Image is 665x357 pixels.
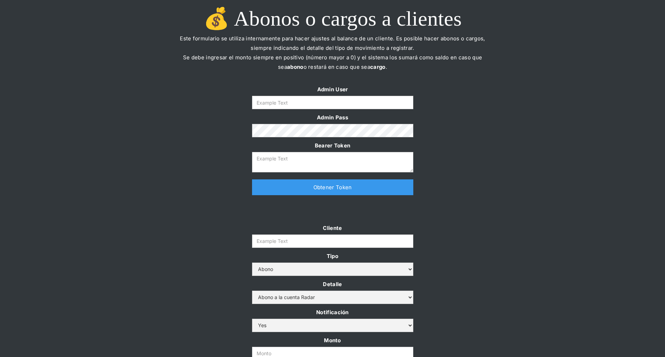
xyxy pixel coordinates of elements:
p: Este formulario se utiliza internamente para hacer ajustes al balance de un cliente. Es posible h... [175,34,490,81]
label: Admin User [252,85,413,94]
label: Tipo [252,251,413,261]
label: Bearer Token [252,141,413,150]
label: Cliente [252,223,413,233]
label: Notificación [252,308,413,317]
a: Obtener Token [252,179,413,195]
input: Example Text [252,96,413,109]
label: Monto [252,336,413,345]
input: Example Text [252,234,413,248]
strong: abono [287,64,304,70]
strong: cargo [370,64,386,70]
h1: 💰 Abonos o cargos a clientes [175,7,490,30]
label: Admin Pass [252,113,413,122]
label: Detalle [252,279,413,289]
form: Form [252,85,413,172]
